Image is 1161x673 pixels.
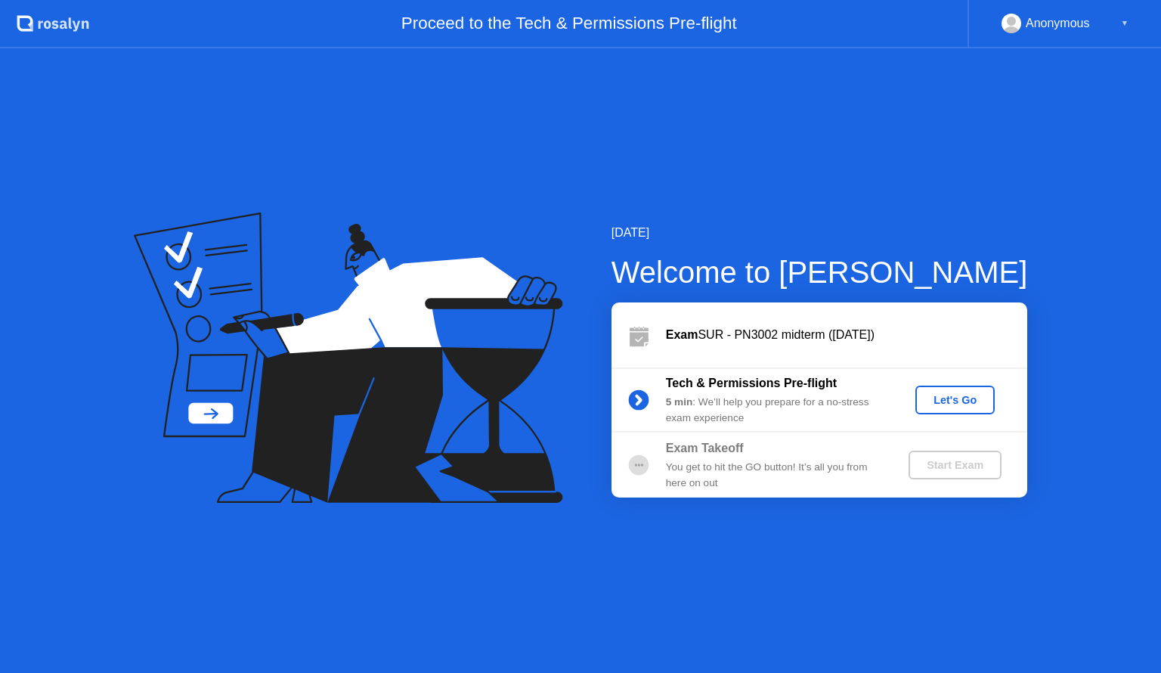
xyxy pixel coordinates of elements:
div: Start Exam [915,459,995,471]
div: You get to hit the GO button! It’s all you from here on out [666,460,884,491]
div: SUR - PN3002 midterm ([DATE]) [666,326,1027,344]
div: Let's Go [921,394,989,406]
div: Anonymous [1026,14,1090,33]
b: Tech & Permissions Pre-flight [666,377,837,389]
div: [DATE] [611,224,1028,242]
b: Exam Takeoff [666,442,744,454]
button: Let's Go [915,386,995,414]
div: : We’ll help you prepare for a no-stress exam experience [666,395,884,426]
b: 5 min [666,396,693,408]
div: Welcome to [PERSON_NAME] [611,250,1028,295]
div: ▼ [1121,14,1128,33]
button: Start Exam [909,451,1002,479]
b: Exam [666,328,698,341]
